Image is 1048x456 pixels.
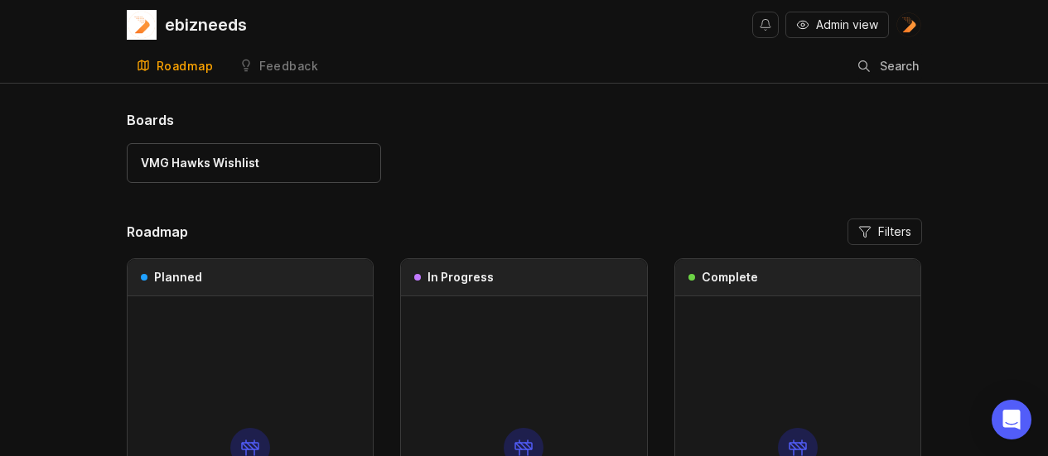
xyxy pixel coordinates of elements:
[229,50,328,84] a: Feedback
[992,400,1031,439] div: Open Intercom Messenger
[816,17,878,33] span: Admin view
[878,223,911,240] span: Filters
[848,218,922,245] button: Filters
[259,60,318,72] div: Feedback
[896,12,922,38] img: Admin Ebizneeds
[702,269,758,286] h3: Complete
[154,269,202,286] h3: Planned
[427,269,494,286] h3: In Progress
[157,60,214,72] div: Roadmap
[785,12,889,38] button: Admin view
[127,143,381,183] a: VMG Hawks Wishlist
[141,154,259,172] div: VMG Hawks Wishlist
[165,17,247,33] div: ebizneeds
[127,222,188,242] h2: Roadmap
[127,10,157,40] img: ebizneeds logo
[752,12,779,38] button: Notifications
[127,50,224,84] a: Roadmap
[127,110,922,130] h1: Boards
